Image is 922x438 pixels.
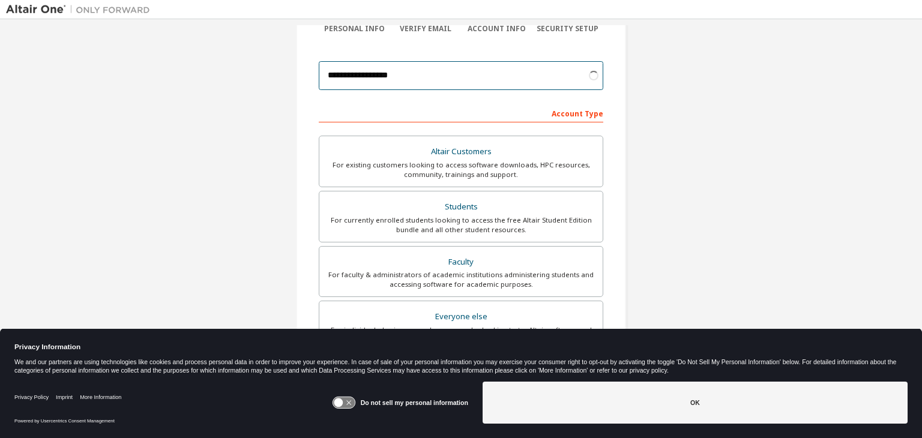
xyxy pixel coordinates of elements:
[319,24,390,34] div: Personal Info
[6,4,156,16] img: Altair One
[327,308,595,325] div: Everyone else
[461,24,532,34] div: Account Info
[327,325,595,344] div: For individuals, businesses and everyone else looking to try Altair software and explore our prod...
[327,143,595,160] div: Altair Customers
[327,254,595,271] div: Faculty
[390,24,462,34] div: Verify Email
[319,103,603,122] div: Account Type
[327,270,595,289] div: For faculty & administrators of academic institutions administering students and accessing softwa...
[327,215,595,235] div: For currently enrolled students looking to access the free Altair Student Edition bundle and all ...
[327,160,595,179] div: For existing customers looking to access software downloads, HPC resources, community, trainings ...
[327,199,595,215] div: Students
[532,24,604,34] div: Security Setup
